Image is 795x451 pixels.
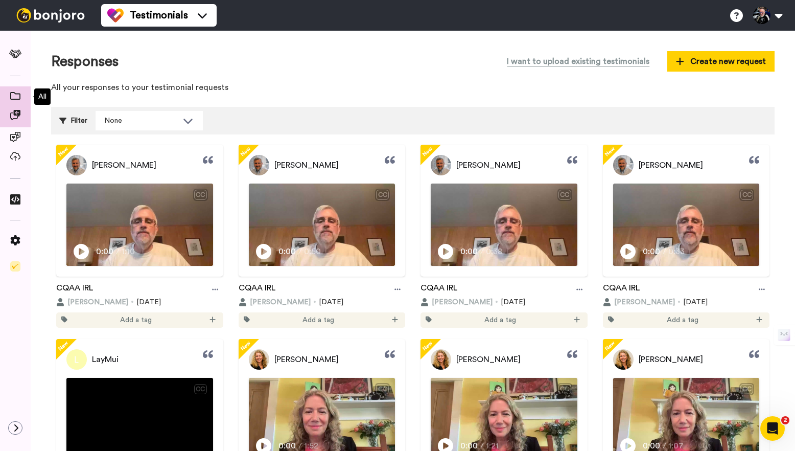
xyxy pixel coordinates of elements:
img: Checklist.svg [10,261,20,272]
span: 0:50 [304,245,322,258]
span: LayMui [92,353,119,366]
button: [PERSON_NAME] [420,297,493,307]
div: Filter [59,111,87,130]
span: New [55,144,71,160]
img: Profile Picture [249,155,269,175]
span: 0:38 [486,245,504,258]
span: 1:10 [122,245,139,258]
a: CQAA IRL [239,282,275,297]
span: Create new request [676,55,766,67]
span: / [480,245,484,258]
span: [PERSON_NAME] [456,353,521,366]
div: None [104,116,178,126]
span: New [238,338,253,354]
span: 0:00 [278,245,296,258]
span: Testimonials [130,8,188,22]
button: Create new request [667,51,775,72]
div: [DATE] [56,297,223,307]
div: [DATE] [603,297,770,307]
span: / [663,245,666,258]
span: New [602,338,618,354]
img: Video Thumbnail [66,184,213,266]
span: New [602,144,618,160]
a: CQAA IRL [56,282,93,297]
a: CQAA IRL [420,282,457,297]
div: CC [740,190,753,200]
div: CC [194,190,207,200]
img: bj-logo-header-white.svg [12,8,89,22]
img: tm-color.svg [107,7,124,24]
img: Video Thumbnail [249,184,395,266]
img: Video Thumbnail [613,184,760,266]
img: Profile Picture [431,155,451,175]
span: [PERSON_NAME] [274,353,339,366]
span: [PERSON_NAME] [432,297,493,307]
div: CC [376,384,389,394]
span: 0:33 [668,245,686,258]
span: 2 [781,416,789,424]
img: Profile Picture [613,155,634,175]
img: Profile Picture [249,349,269,370]
span: [PERSON_NAME] [274,159,339,171]
iframe: Intercom live chat [760,416,785,441]
span: [PERSON_NAME] [67,297,128,307]
div: CC [376,190,389,200]
span: [PERSON_NAME] [614,297,675,307]
img: Profile Picture [613,349,634,370]
p: All your responses to your testimonial requests [51,82,775,94]
button: I want to upload existing testimonials [499,51,657,72]
div: [DATE] [239,297,406,307]
span: [PERSON_NAME] [639,353,703,366]
a: CQAA IRL [603,282,640,297]
span: Add a tag [484,315,516,325]
span: 0:00 [96,245,114,258]
span: Add a tag [667,315,698,325]
div: [DATE] [420,297,588,307]
span: Add a tag [120,315,152,325]
div: CC [194,384,207,394]
span: [PERSON_NAME] [250,297,311,307]
span: 0:00 [643,245,661,258]
h1: Responses [51,54,119,70]
span: 0:00 [460,245,478,258]
div: CC [558,190,571,200]
span: [PERSON_NAME] [456,159,521,171]
span: [PERSON_NAME] [639,159,703,171]
span: New [419,338,435,354]
img: Profile Picture [431,349,451,370]
img: Profile Picture [66,155,87,175]
img: Profile Picture [66,349,87,370]
div: All [34,88,51,105]
span: Add a tag [302,315,334,325]
button: [PERSON_NAME] [239,297,311,307]
span: / [298,245,302,258]
span: / [116,245,120,258]
button: [PERSON_NAME] [603,297,675,307]
span: [PERSON_NAME] [92,159,156,171]
img: Video Thumbnail [431,184,577,266]
span: New [419,144,435,160]
span: New [238,144,253,160]
span: New [55,338,71,354]
div: CC [558,384,571,394]
div: CC [740,384,753,394]
button: [PERSON_NAME] [56,297,128,307]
